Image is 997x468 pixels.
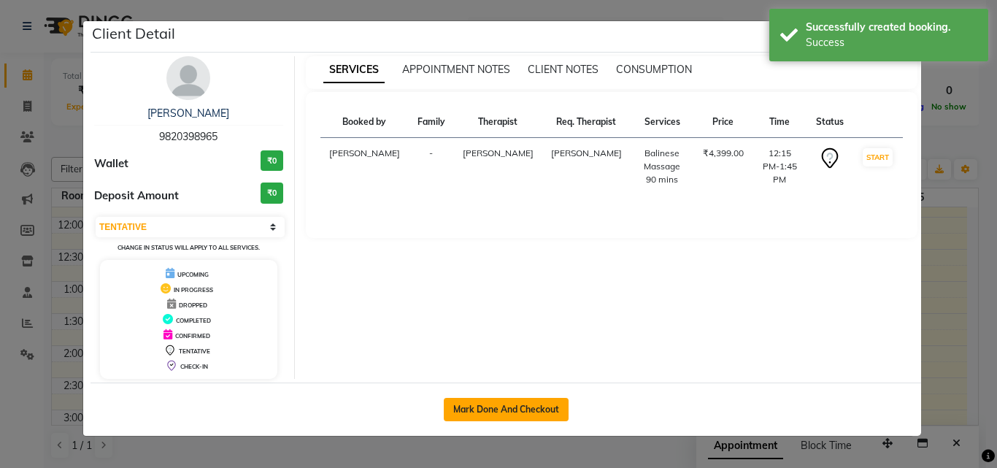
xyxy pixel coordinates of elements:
td: - [409,138,454,196]
th: Services [631,107,694,138]
th: Req. Therapist [542,107,631,138]
th: Therapist [454,107,542,138]
small: Change in status will apply to all services. [118,244,260,251]
span: COMPLETED [176,317,211,324]
span: CHECK-IN [180,363,208,370]
div: Successfully created booking. [806,20,977,35]
span: 9820398965 [159,130,218,143]
th: Time [752,107,807,138]
td: 12:15 PM-1:45 PM [752,138,807,196]
span: [PERSON_NAME] [463,147,534,158]
div: Balinese Massage 90 mins [639,147,685,186]
th: Booked by [320,107,409,138]
img: avatar [166,56,210,100]
h3: ₹0 [261,150,283,172]
span: UPCOMING [177,271,209,278]
h5: Client Detail [92,23,175,45]
button: START [863,148,893,166]
span: Wallet [94,156,128,172]
span: [PERSON_NAME] [551,147,622,158]
span: DROPPED [179,302,207,309]
th: Status [807,107,852,138]
span: CONFIRMED [175,332,210,340]
button: Mark Done And Checkout [444,398,569,421]
span: APPOINTMENT NOTES [402,63,510,76]
span: SERVICES [323,57,385,83]
span: CLIENT NOTES [528,63,598,76]
span: CONSUMPTION [616,63,692,76]
h3: ₹0 [261,183,283,204]
span: TENTATIVE [179,348,210,355]
span: Deposit Amount [94,188,179,204]
th: Price [694,107,752,138]
th: Family [409,107,454,138]
td: [PERSON_NAME] [320,138,409,196]
span: IN PROGRESS [174,286,213,294]
a: [PERSON_NAME] [147,107,229,120]
div: ₹4,399.00 [703,147,744,160]
div: Success [806,35,977,50]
